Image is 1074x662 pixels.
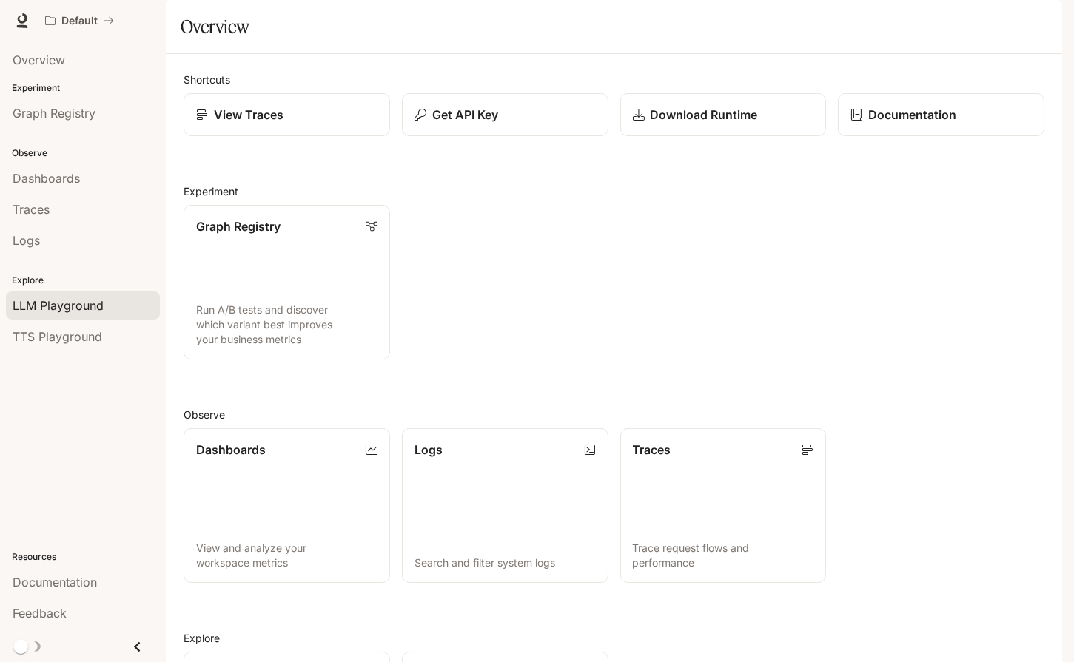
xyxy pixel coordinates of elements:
button: Get API Key [402,93,608,136]
a: LogsSearch and filter system logs [402,428,608,583]
p: Get API Key [432,106,498,124]
p: Run A/B tests and discover which variant best improves your business metrics [196,303,377,347]
p: View Traces [214,106,283,124]
a: Download Runtime [620,93,827,136]
p: Documentation [868,106,956,124]
h2: Experiment [184,183,1044,199]
h2: Shortcuts [184,72,1044,87]
p: Search and filter system logs [415,555,596,570]
button: All workspaces [38,6,121,36]
p: Trace request flows and performance [633,541,814,570]
a: Documentation [838,93,1044,136]
p: Dashboards [196,441,266,459]
p: Download Runtime [651,106,758,124]
p: Default [61,15,98,27]
p: Logs [415,441,443,459]
h2: Explore [184,630,1044,646]
a: DashboardsView and analyze your workspace metrics [184,428,390,583]
a: View Traces [184,93,390,136]
p: Traces [633,441,671,459]
p: Graph Registry [196,217,281,235]
a: Graph RegistryRun A/B tests and discover which variant best improves your business metrics [184,205,390,359]
h1: Overview [181,12,249,41]
p: View and analyze your workspace metrics [196,541,377,570]
h2: Observe [184,407,1044,422]
a: TracesTrace request flows and performance [620,428,827,583]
